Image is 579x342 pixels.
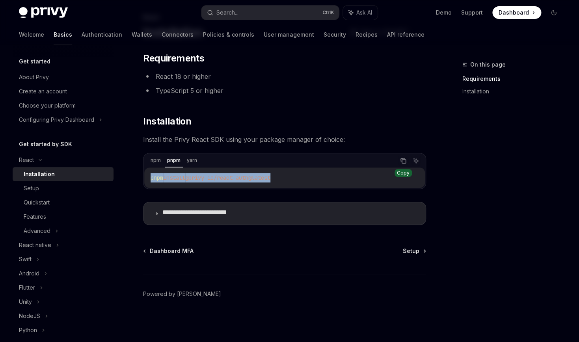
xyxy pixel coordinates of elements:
[462,85,566,98] a: Installation
[201,6,339,20] button: Search...CtrlK
[264,25,314,44] a: User management
[165,156,183,165] div: pnpm
[461,9,483,17] a: Support
[24,226,50,236] div: Advanced
[19,283,35,292] div: Flutter
[19,139,72,149] h5: Get started by SDK
[24,169,55,179] div: Installation
[387,25,424,44] a: API reference
[185,174,270,181] span: @privy-io/react-auth@latest
[13,167,114,181] a: Installation
[19,72,49,82] div: About Privy
[19,87,67,96] div: Create an account
[162,25,194,44] a: Connectors
[19,311,40,321] div: NodeJS
[24,184,39,193] div: Setup
[143,115,191,128] span: Installation
[470,60,506,69] span: On this page
[492,6,541,19] a: Dashboard
[436,9,452,17] a: Demo
[216,8,238,17] div: Search...
[19,297,32,307] div: Unity
[462,72,566,85] a: Requirements
[19,269,39,278] div: Android
[150,247,194,255] span: Dashboard MFA
[19,255,32,264] div: Swift
[151,174,163,181] span: pnpm
[143,85,426,96] li: TypeScript 5 or higher
[13,181,114,195] a: Setup
[356,25,378,44] a: Recipes
[499,9,529,17] span: Dashboard
[143,52,204,65] span: Requirements
[132,25,152,44] a: Wallets
[54,25,72,44] a: Basics
[395,169,412,177] div: Copy
[19,155,34,165] div: React
[143,71,426,82] li: React 18 or higher
[19,240,51,250] div: React native
[19,101,76,110] div: Choose your platform
[403,247,425,255] a: Setup
[13,99,114,113] a: Choose your platform
[322,9,334,16] span: Ctrl K
[343,6,378,20] button: Ask AI
[13,210,114,224] a: Features
[13,195,114,210] a: Quickstart
[19,325,37,335] div: Python
[324,25,346,44] a: Security
[19,57,50,66] h5: Get started
[356,9,372,17] span: Ask AI
[143,134,426,145] span: Install the Privy React SDK using your package manager of choice:
[411,156,421,166] button: Ask AI
[547,6,560,19] button: Toggle dark mode
[19,115,94,125] div: Configuring Privy Dashboard
[144,247,194,255] a: Dashboard MFA
[203,25,254,44] a: Policies & controls
[13,70,114,84] a: About Privy
[13,84,114,99] a: Create an account
[19,25,44,44] a: Welcome
[184,156,199,165] div: yarn
[24,198,50,207] div: Quickstart
[148,156,163,165] div: npm
[143,290,221,298] a: Powered by [PERSON_NAME]
[398,156,408,166] button: Copy the contents from the code block
[19,7,68,18] img: dark logo
[24,212,46,221] div: Features
[403,247,419,255] span: Setup
[163,174,185,181] span: install
[82,25,122,44] a: Authentication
